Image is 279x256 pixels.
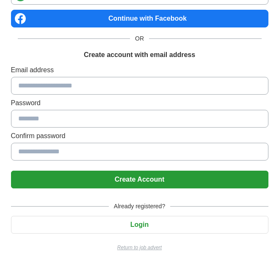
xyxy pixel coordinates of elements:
a: Return to job advert [11,244,268,251]
button: Create Account [11,171,268,188]
label: Password [11,98,268,108]
span: OR [130,34,149,43]
label: Email address [11,65,268,75]
span: Already registered? [109,202,170,211]
a: Continue with Facebook [11,10,268,27]
a: Login [11,221,268,228]
button: Login [11,216,268,234]
h1: Create account with email address [84,50,195,60]
label: Confirm password [11,131,268,141]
